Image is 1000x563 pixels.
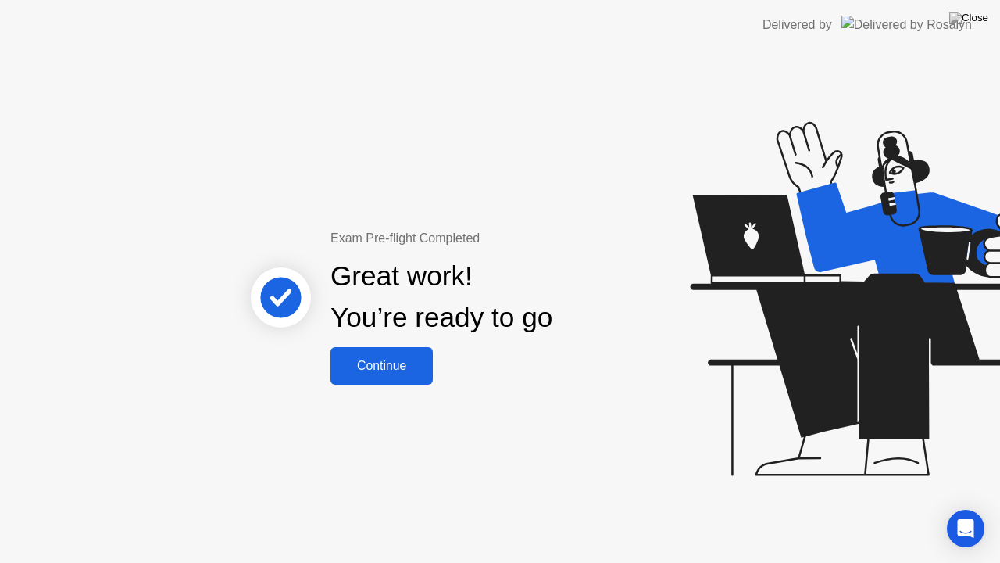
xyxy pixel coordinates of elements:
div: Great work! You’re ready to go [330,256,552,339]
div: Continue [335,359,428,373]
div: Exam Pre-flight Completed [330,229,653,248]
div: Open Intercom Messenger [947,510,984,547]
img: Close [949,12,988,24]
button: Continue [330,347,433,385]
div: Delivered by [762,16,832,34]
img: Delivered by Rosalyn [841,16,972,34]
